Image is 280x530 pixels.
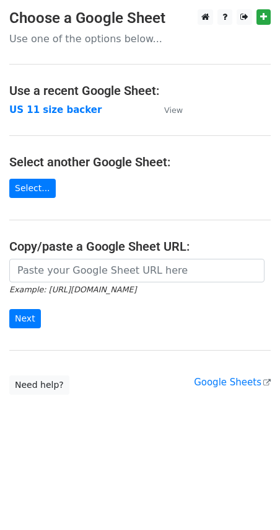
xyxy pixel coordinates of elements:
small: Example: [URL][DOMAIN_NAME] [9,285,136,294]
a: Select... [9,179,56,198]
a: View [152,104,183,115]
h4: Select another Google Sheet: [9,155,271,169]
h4: Copy/paste a Google Sheet URL: [9,239,271,254]
a: Need help? [9,375,69,395]
p: Use one of the options below... [9,32,271,45]
h4: Use a recent Google Sheet: [9,83,271,98]
h3: Choose a Google Sheet [9,9,271,27]
small: View [164,106,183,115]
a: US 11 size backer [9,104,102,115]
input: Next [9,309,41,328]
input: Paste your Google Sheet URL here [9,259,265,282]
a: Google Sheets [194,377,271,388]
